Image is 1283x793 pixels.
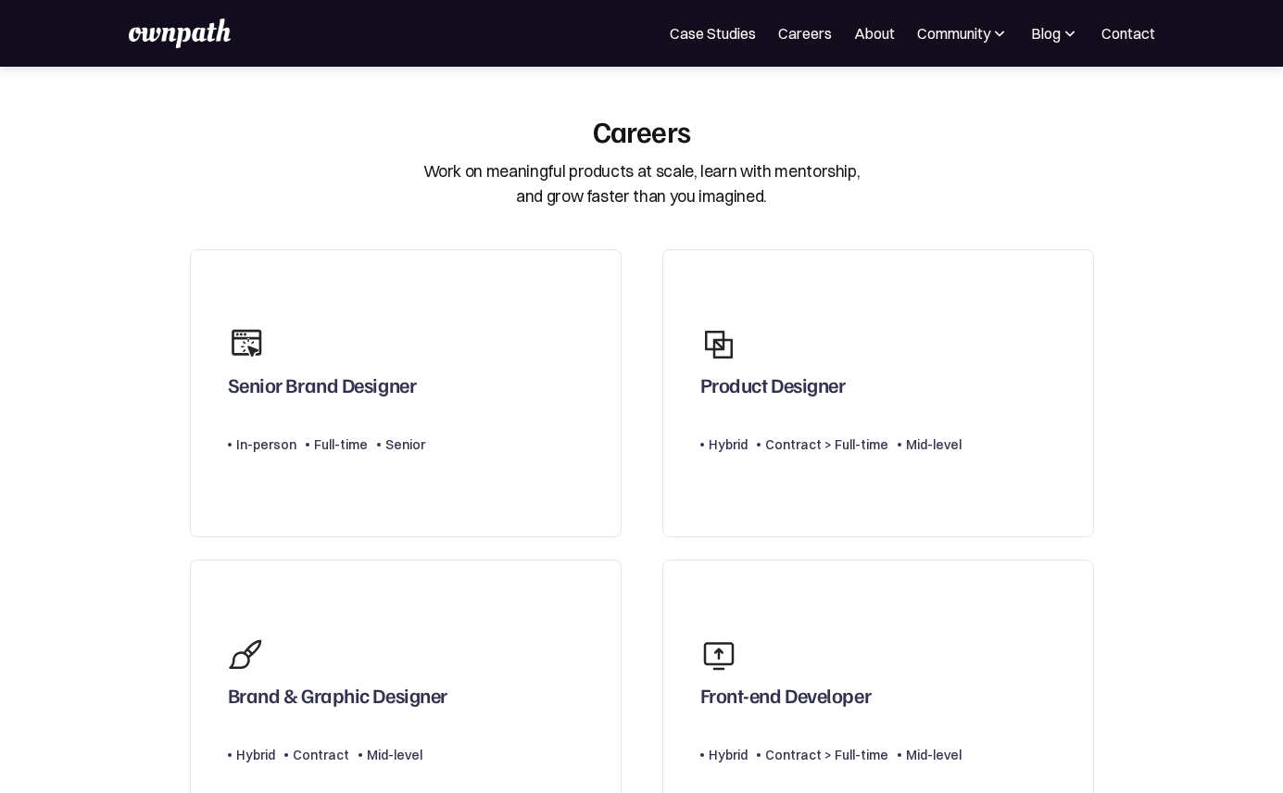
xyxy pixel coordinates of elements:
[662,249,1094,537] a: Product DesignerHybridContract > Full-timeMid-level
[1031,22,1061,44] div: Blog
[765,744,888,766] div: Contract > Full-time
[593,113,691,148] div: Careers
[709,434,748,456] div: Hybrid
[228,683,447,716] div: Brand & Graphic Designer
[778,22,832,44] a: Careers
[367,744,422,766] div: Mid-level
[670,22,756,44] a: Case Studies
[709,744,748,766] div: Hybrid
[854,22,895,44] a: About
[906,744,962,766] div: Mid-level
[765,434,888,456] div: Contract > Full-time
[293,744,349,766] div: Contract
[423,159,861,208] div: Work on meaningful products at scale, learn with mentorship, and grow faster than you imagined.
[314,434,368,456] div: Full-time
[906,434,962,456] div: Mid-level
[228,372,417,406] div: Senior Brand Designer
[1101,22,1155,44] a: Contact
[700,372,846,406] div: Product Designer
[1031,22,1079,44] div: Blog
[236,744,275,766] div: Hybrid
[700,683,872,716] div: Front-end Developer
[236,434,296,456] div: In-person
[917,22,1009,44] div: Community
[190,249,622,537] a: Senior Brand DesignerIn-personFull-timeSenior
[385,434,425,456] div: Senior
[917,22,990,44] div: Community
